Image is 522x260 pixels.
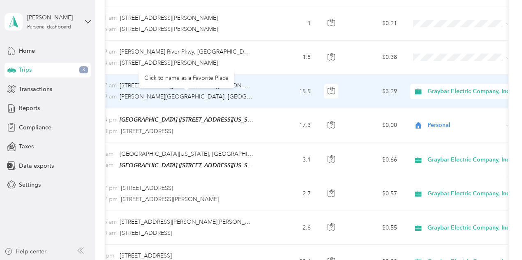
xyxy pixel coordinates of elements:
span: 11:09 am [92,92,116,101]
span: [STREET_ADDRESS][PERSON_NAME] [120,14,218,21]
span: [STREET_ADDRESS] [121,128,173,135]
span: 3 [79,66,88,74]
td: $0.00 [346,108,404,143]
span: Data exports [19,162,54,170]
span: Graybar Electric Company, Inc [427,189,509,198]
span: Graybar Electric Company, Inc [427,87,509,96]
span: Reports [19,104,40,112]
td: 15.5 [263,75,317,108]
span: [STREET_ADDRESS][PERSON_NAME] [121,196,219,203]
td: 1.8 [263,41,317,75]
span: Trips [19,66,32,74]
span: Compliance [19,123,51,132]
span: Settings [19,180,41,189]
span: [STREET_ADDRESS] [120,230,172,237]
div: Personal dashboard [27,25,71,30]
td: 1 [263,7,317,41]
span: 11:15 am [92,218,116,227]
span: [STREET_ADDRESS] [121,185,173,192]
span: 12:04 pm [92,115,116,124]
iframe: Everlance-gr Chat Button Frame [476,214,522,260]
button: Help center [5,247,46,256]
span: Personal [427,121,503,130]
span: Transactions [19,85,52,94]
td: $0.57 [346,177,404,211]
span: Home [19,47,35,55]
span: Taxes [19,142,34,151]
td: 17.3 [263,108,317,143]
span: [STREET_ADDRESS][PERSON_NAME] [120,26,218,33]
span: Graybar Electric Company, Inc [427,155,509,164]
td: 3.1 [263,143,317,177]
div: [PERSON_NAME] [27,13,79,22]
span: [STREET_ADDRESS] [120,252,172,259]
span: [GEOGRAPHIC_DATA] ([STREET_ADDRESS][US_STATE]) [120,116,263,123]
span: [GEOGRAPHIC_DATA] ([STREET_ADDRESS][US_STATE]) [120,162,263,169]
td: $3.29 [346,75,404,108]
div: Click to name as a Favorite Place [139,68,234,88]
span: Graybar Electric Company, Inc [427,223,509,232]
span: 11:09 am [92,47,116,56]
td: $0.55 [346,211,404,245]
span: [STREET_ADDRESS][PERSON_NAME] [120,59,218,66]
span: [PERSON_NAME][GEOGRAPHIC_DATA], [GEOGRAPHIC_DATA], [GEOGRAPHIC_DATA], [US_STATE], 21045, [GEOGRAP... [120,93,465,100]
span: 10:47 am [92,81,116,90]
td: 2.6 [263,211,317,245]
td: $0.21 [346,7,404,41]
span: [PERSON_NAME] River Pkwy, [GEOGRAPHIC_DATA], [GEOGRAPHIC_DATA], [GEOGRAPHIC_DATA] [120,48,381,55]
td: $0.38 [346,41,404,75]
span: [STREET_ADDRESS][PERSON_NAME][PERSON_NAME] [120,218,263,225]
td: $0.66 [346,143,404,177]
td: 2.7 [263,177,317,211]
span: [STREET_ADDRESS][PERSON_NAME][PERSON_NAME][US_STATE] [120,82,293,89]
span: [GEOGRAPHIC_DATA][US_STATE], [GEOGRAPHIC_DATA] [120,150,271,157]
